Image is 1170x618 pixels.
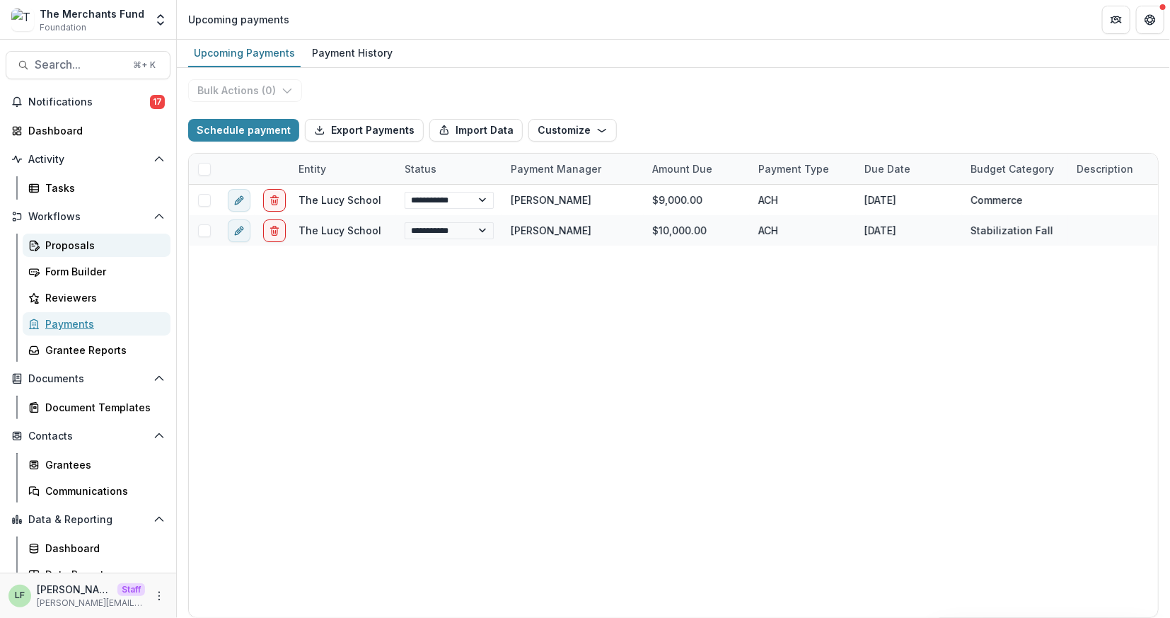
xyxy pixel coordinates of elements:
div: Entity [290,154,396,184]
div: Payment Manager [502,154,644,184]
span: 17 [150,95,165,109]
div: Proposals [45,238,159,253]
div: Amount Due [644,154,750,184]
div: ACH [750,185,856,215]
button: Open entity switcher [151,6,170,34]
div: Amount Due [644,161,721,176]
a: Tasks [23,176,170,200]
button: Customize [528,119,617,142]
div: The Merchants Fund [40,6,144,21]
div: Document Templates [45,400,159,415]
a: Payment History [306,40,398,67]
a: Data Report [23,563,170,586]
a: The Lucy School [299,194,381,206]
a: Grantees [23,453,170,476]
div: Data Report [45,567,159,582]
button: Open Data & Reporting [6,508,170,531]
button: delete [263,219,286,242]
button: Open Workflows [6,205,170,228]
a: Payments [23,312,170,336]
div: Payment Type [750,161,838,176]
p: [PERSON_NAME] [37,582,112,597]
a: Communications [23,479,170,503]
button: edit [228,219,250,242]
span: Notifications [28,96,150,108]
a: Upcoming Payments [188,40,301,67]
div: Due Date [856,161,919,176]
button: Bulk Actions (0) [188,79,302,102]
button: More [151,588,168,605]
span: Search... [35,58,124,71]
div: Due Date [856,154,962,184]
a: Reviewers [23,286,170,309]
div: Dashboard [45,541,159,556]
div: Payment History [306,42,398,63]
p: Staff [117,583,145,596]
button: Open Contacts [6,425,170,447]
div: [DATE] [856,215,962,246]
button: Notifications17 [6,91,170,113]
div: Status [396,154,502,184]
div: Tasks [45,181,159,195]
span: Workflows [28,211,148,223]
button: Open Activity [6,148,170,171]
button: Search... [6,51,170,79]
div: Budget Category [962,154,1068,184]
a: Document Templates [23,396,170,419]
div: Status [396,161,445,176]
div: Commerce [971,193,1023,207]
div: ⌘ + K [130,57,158,73]
div: Stabilization Fall [971,223,1053,238]
button: delete [263,189,286,212]
div: Description [1068,161,1142,176]
a: Dashboard [6,119,170,142]
button: Import Data [429,119,523,142]
span: Documents [28,373,148,385]
div: Dashboard [28,123,159,138]
span: Activity [28,154,148,166]
div: Form Builder [45,264,159,279]
div: [DATE] [856,185,962,215]
button: Open Documents [6,367,170,390]
a: Form Builder [23,260,170,283]
div: Upcoming payments [188,12,289,27]
p: [PERSON_NAME][EMAIL_ADDRESS][DOMAIN_NAME] [37,597,145,610]
nav: breadcrumb [183,9,295,30]
a: Dashboard [23,537,170,560]
div: Payment Type [750,154,856,184]
span: Data & Reporting [28,514,148,526]
div: Budget Category [962,161,1062,176]
button: Export Payments [305,119,424,142]
a: Proposals [23,234,170,257]
div: Communications [45,483,159,498]
div: Grantee Reports [45,343,159,357]
span: Foundation [40,21,86,34]
a: Grantee Reports [23,338,170,362]
div: $9,000.00 [644,185,750,215]
div: Lucy Fey [15,591,25,600]
div: Entity [290,161,335,176]
a: The Lucy School [299,224,381,236]
div: Payments [45,316,159,331]
div: Reviewers [45,290,159,305]
div: Payment Manager [502,161,610,176]
span: Contacts [28,430,148,442]
div: $10,000.00 [644,215,750,246]
img: The Merchants Fund [11,8,34,31]
button: Schedule payment [188,119,299,142]
div: Upcoming Payments [188,42,301,63]
button: edit [228,189,250,212]
button: Get Help [1136,6,1164,34]
div: [PERSON_NAME] [511,223,591,238]
button: Partners [1102,6,1130,34]
div: Grantees [45,457,159,472]
div: ACH [750,215,856,246]
div: [PERSON_NAME] [511,193,591,207]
